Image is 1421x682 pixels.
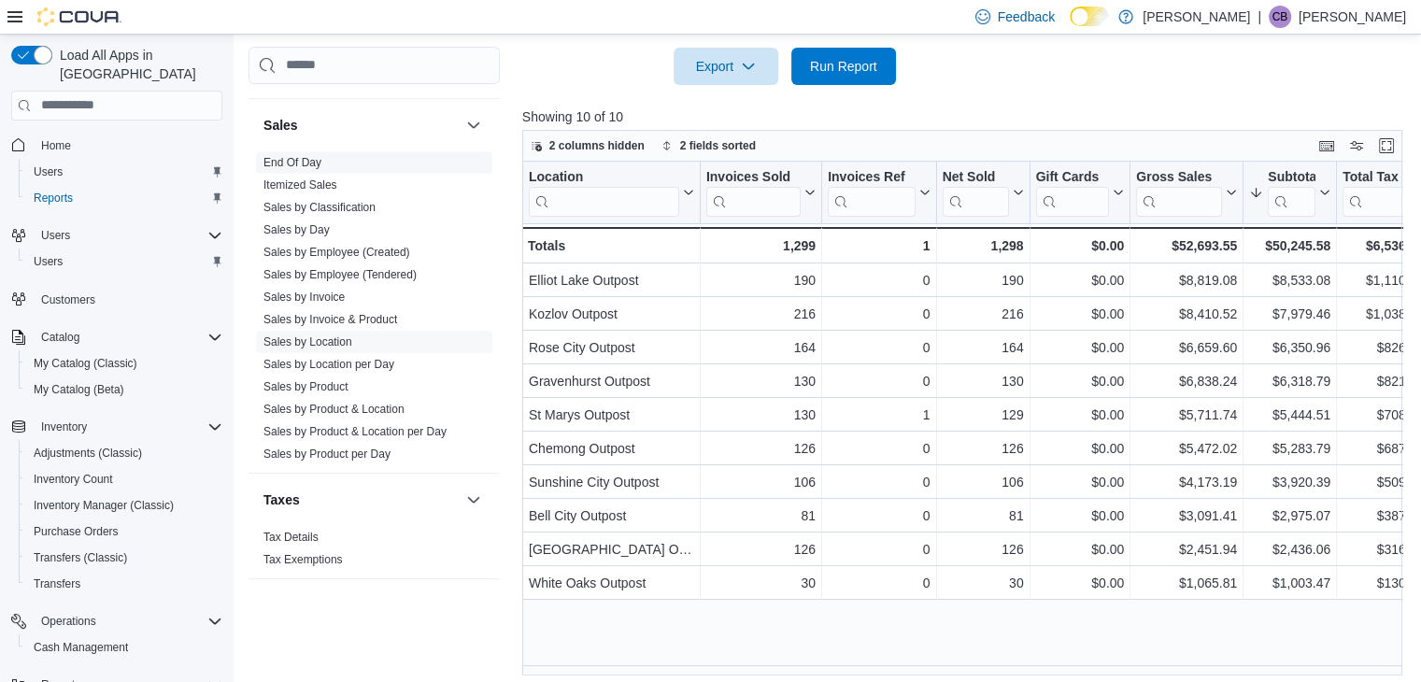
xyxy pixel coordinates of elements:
a: Inventory Manager (Classic) [26,494,181,517]
div: Total Tax [1343,168,1409,186]
span: Sales by Day [263,222,330,237]
div: 30 [706,572,816,594]
div: $8,533.08 [1249,269,1330,291]
button: Purchase Orders [19,519,230,545]
div: $2,975.07 [1249,504,1330,527]
div: 1,298 [942,234,1023,257]
button: Inventory [4,414,230,440]
div: 0 [828,269,930,291]
button: Export [674,48,778,85]
span: Transfers (Classic) [34,550,127,565]
span: End Of Day [263,155,321,170]
span: My Catalog (Classic) [34,356,137,371]
div: $6,659.60 [1136,336,1237,359]
div: Bell City Outpost [529,504,694,527]
div: $4,173.19 [1136,471,1237,493]
div: $1,065.81 [1136,572,1237,594]
a: Sales by Location per Day [263,358,394,371]
a: Customers [34,289,103,311]
span: Inventory [41,419,87,434]
div: [GEOGRAPHIC_DATA] Outpost [529,538,694,561]
div: 1 [828,234,930,257]
span: Sales by Invoice & Product [263,312,397,327]
a: Sales by Invoice & Product [263,313,397,326]
div: Location [529,168,679,216]
p: [PERSON_NAME] [1299,6,1406,28]
span: 2 columns hidden [549,138,645,153]
div: Casey Bennett [1269,6,1291,28]
div: Elliot Lake Outpost [529,269,694,291]
div: Net Sold [942,168,1008,216]
button: Gross Sales [1136,168,1237,216]
div: Gravenhurst Outpost [529,370,694,392]
span: Sales by Location [263,334,352,349]
div: 126 [706,437,816,460]
div: Sunshine City Outpost [529,471,694,493]
span: Itemized Sales [263,178,337,192]
div: 164 [706,336,816,359]
span: Customers [41,292,95,307]
button: Net Sold [942,168,1023,216]
span: Users [34,224,222,247]
span: Inventory Count [26,468,222,490]
div: $0.00 [1035,336,1124,359]
span: Users [34,164,63,179]
a: Reports [26,187,80,209]
a: Sales by Product & Location [263,403,405,416]
span: Sales by Location per Day [263,357,394,372]
a: Cash Management [26,636,135,659]
button: Users [34,224,78,247]
div: $5,444.51 [1249,404,1330,426]
div: 106 [706,471,816,493]
a: Sales by Product & Location per Day [263,425,447,438]
a: Adjustments (Classic) [26,442,149,464]
div: Net Sold [942,168,1008,186]
button: Users [4,222,230,249]
div: 216 [706,303,816,325]
div: $0.00 [1035,303,1124,325]
div: $5,472.02 [1136,437,1237,460]
span: Purchase Orders [34,524,119,539]
span: Sales by Product [263,379,348,394]
span: Sales by Invoice [263,290,345,305]
a: Tax Exemptions [263,553,343,566]
div: 126 [942,437,1023,460]
a: Sales by Day [263,223,330,236]
div: $0.00 [1035,538,1124,561]
div: Taxes [249,526,500,578]
span: Inventory Count [34,472,113,487]
span: Catalog [41,330,79,345]
div: Gross Sales [1136,168,1222,186]
span: Sales by Employee (Tendered) [263,267,417,282]
button: Operations [34,610,104,632]
div: Gift Cards [1035,168,1109,186]
span: Users [34,254,63,269]
span: Operations [41,614,96,629]
div: $0.00 [1035,234,1124,257]
h3: Taxes [263,490,300,509]
button: Invoices Sold [706,168,816,216]
button: My Catalog (Beta) [19,377,230,403]
button: Transfers [19,571,230,597]
div: $6,318.79 [1249,370,1330,392]
div: Totals [528,234,694,257]
div: 0 [828,370,930,392]
div: 0 [828,303,930,325]
div: 190 [942,269,1023,291]
div: $0.00 [1035,370,1124,392]
div: 129 [942,404,1023,426]
a: Sales by Employee (Tendered) [263,268,417,281]
div: 1 [828,404,930,426]
span: Sales by Product per Day [263,447,391,462]
span: Cash Management [26,636,222,659]
div: $2,436.06 [1249,538,1330,561]
span: Transfers [26,573,222,595]
p: [PERSON_NAME] [1143,6,1250,28]
span: Home [41,138,71,153]
a: Sales by Classification [263,201,376,214]
div: $0.00 [1035,572,1124,594]
button: Customers [4,286,230,313]
div: $1,003.47 [1249,572,1330,594]
div: $0.00 [1035,504,1124,527]
p: Showing 10 of 10 [522,107,1412,126]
